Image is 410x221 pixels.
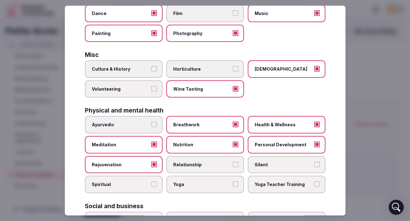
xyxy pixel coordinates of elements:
h3: Physical and mental health [85,108,163,114]
span: [DEMOGRAPHIC_DATA] [255,66,312,72]
span: Photography [173,30,231,37]
span: Yoga Teacher Training [255,181,312,188]
span: Yoga [173,181,231,188]
span: Horticulture [173,66,231,72]
button: Silent [314,162,320,167]
button: Rejuvenation [151,162,157,167]
span: Spiritual [92,181,149,188]
span: Personal Development [255,142,312,148]
span: Volunteering [92,86,149,92]
span: Painting [92,30,149,37]
span: Dance [92,10,149,17]
button: Culture & History [151,66,157,72]
button: Film [233,10,238,16]
button: Yoga [233,181,238,187]
span: Nutrition [173,142,231,148]
button: Health & Wellness [314,122,320,128]
span: Rejuvenation [92,162,149,168]
button: Painting [151,30,157,36]
span: Breathwork [173,122,231,128]
button: Photography [233,30,238,36]
button: Breathwork [233,122,238,128]
button: Personal Development [314,142,320,147]
button: Nutrition [233,142,238,147]
span: Health & Wellness [255,122,312,128]
h3: Misc [85,52,99,58]
span: Ayurvedic [92,122,149,128]
span: Film [173,10,231,17]
span: Relationship [173,162,231,168]
button: Yoga Teacher Training [314,181,320,187]
span: Wine Tasting [173,86,231,92]
button: Horticulture [233,66,238,72]
span: Meditation [92,142,149,148]
span: Music [255,10,312,17]
h3: Social and business [85,203,143,209]
span: Culture & History [92,66,149,72]
button: Spiritual [151,181,157,187]
button: Music [314,10,320,16]
button: Wine Tasting [233,86,238,92]
button: Volunteering [151,86,157,92]
button: Relationship [233,162,238,167]
button: Dance [151,10,157,16]
span: Silent [255,162,312,168]
button: Ayurvedic [151,122,157,128]
button: [DEMOGRAPHIC_DATA] [314,66,320,72]
button: Meditation [151,142,157,147]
